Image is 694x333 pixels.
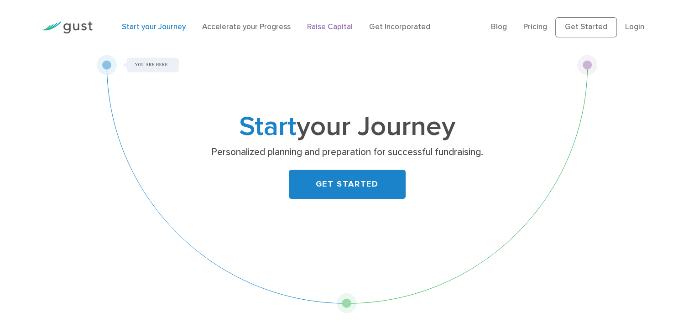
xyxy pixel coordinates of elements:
[35,54,82,60] div: Domain Overview
[24,24,100,31] div: Domain: [DOMAIN_NAME]
[369,22,430,31] a: Get Incorporated
[15,15,22,22] img: logo_orange.svg
[25,53,32,60] img: tab_domain_overview_orange.svg
[555,17,617,37] a: Get Started
[91,53,98,60] img: tab_keywords_by_traffic_grey.svg
[625,22,644,31] a: Login
[239,110,297,143] span: Start
[26,15,45,22] div: v 4.0.25
[122,22,186,31] a: Start your Journey
[523,22,547,31] a: Pricing
[202,22,291,31] a: Accelerate your Progress
[15,24,22,31] img: website_grey.svg
[101,54,154,60] div: Keywords by Traffic
[289,170,406,199] a: GET STARTED
[167,114,527,140] h1: your Journey
[42,21,93,34] img: Gust Logo
[307,22,353,31] a: Raise Capital
[170,146,524,159] p: Personalized planning and preparation for successful fundraising.
[491,22,507,31] a: Blog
